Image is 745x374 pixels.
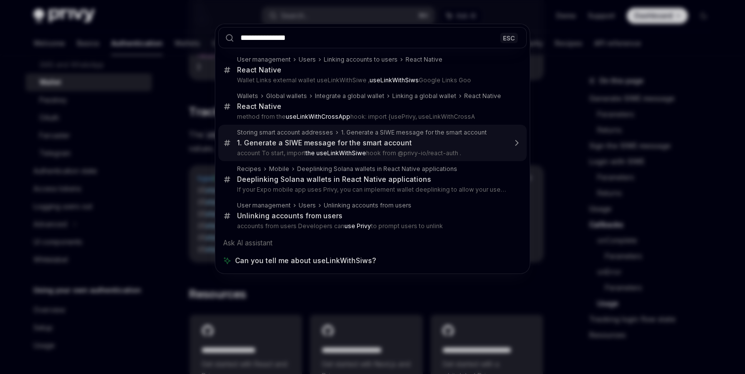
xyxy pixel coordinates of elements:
[324,56,398,64] div: Linking accounts to users
[218,234,527,252] div: Ask AI assistant
[500,33,518,43] div: ESC
[237,102,281,111] div: React Native
[269,165,289,173] div: Mobile
[370,76,419,84] b: useLinkWithSiws
[315,92,384,100] div: Integrate a global wallet
[237,56,291,64] div: User management
[392,92,456,100] div: Linking a global wallet
[406,56,442,64] div: React Native
[237,92,258,100] div: Wallets
[237,129,333,136] div: Storing smart account addresses
[237,66,281,74] div: React Native
[299,202,316,209] div: Users
[324,202,411,209] div: Unlinking accounts from users
[237,222,506,230] p: accounts from users Developers can to prompt users to unlink
[237,202,291,209] div: User management
[266,92,307,100] div: Global wallets
[237,138,412,147] div: 1. Generate a SIWE message for the smart account
[344,222,371,230] b: use Privy
[237,211,342,220] div: Unlinking accounts from users
[286,113,350,120] b: useLinkWithCrossApp
[237,175,431,184] div: Deeplinking Solana wallets in React Native applications
[464,92,501,100] div: React Native
[237,186,506,194] p: If your Expo mobile app uses Privy, you can implement wallet deeplinking to allow your users to conn
[341,129,487,136] div: 1. Generate a SIWE message for the smart account
[299,56,316,64] div: Users
[235,256,376,266] span: Can you tell me about useLinkWithSiws?
[237,113,506,121] p: method from the hook: import {usePrivy, useLinkWithCrossA
[237,76,506,84] p: Wallet Links external wallet useLinkWithSiwe , Google Links Goo
[297,165,457,173] div: Deeplinking Solana wallets in React Native applications
[305,149,366,157] b: the useLinkWithSiwe
[237,165,261,173] div: Recipes
[237,149,506,157] p: account To start, import hook from @privy-io/react-auth .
